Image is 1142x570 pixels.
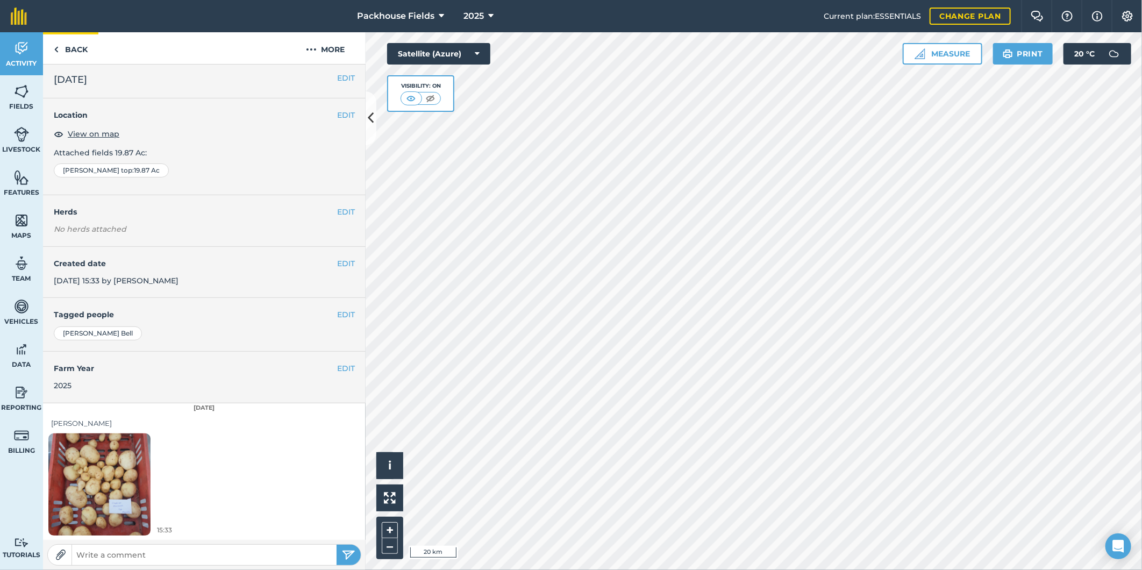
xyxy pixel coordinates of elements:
[1121,11,1134,22] img: A cog icon
[14,83,29,99] img: svg+xml;base64,PHN2ZyB4bWxucz0iaHR0cDovL3d3dy53My5vcmcvMjAwMC9zdmciIHdpZHRoPSI1NiIgaGVpZ2h0PSI2MC...
[1092,10,1103,23] img: svg+xml;base64,PHN2ZyB4bWxucz0iaHR0cDovL3d3dy53My5vcmcvMjAwMC9zdmciIHdpZHRoPSIxNyIgaGVpZ2h0PSIxNy...
[463,10,484,23] span: 2025
[285,32,366,64] button: More
[342,548,355,561] img: svg+xml;base64,PHN2ZyB4bWxucz0iaHR0cDovL3d3dy53My5vcmcvMjAwMC9zdmciIHdpZHRoPSIyNSIgaGVpZ2h0PSIyNC...
[51,418,358,429] div: [PERSON_NAME]
[337,72,355,84] button: EDIT
[387,43,490,65] button: Satellite (Azure)
[54,72,355,87] h2: [DATE]
[903,43,982,65] button: Measure
[55,550,66,560] img: Paperclip icon
[1105,533,1131,559] div: Open Intercom Messenger
[54,362,355,374] h4: Farm Year
[54,127,63,140] img: svg+xml;base64,PHN2ZyB4bWxucz0iaHR0cDovL3d3dy53My5vcmcvMjAwMC9zdmciIHdpZHRoPSIxOCIgaGVpZ2h0PSIyNC...
[54,223,366,235] em: No herds attached
[14,427,29,444] img: svg+xml;base64,PD94bWwgdmVyc2lvbj0iMS4wIiBlbmNvZGluZz0idXRmLTgiPz4KPCEtLSBHZW5lcmF0b3I6IEFkb2JlIE...
[306,43,317,56] img: svg+xml;base64,PHN2ZyB4bWxucz0iaHR0cDovL3d3dy53My5vcmcvMjAwMC9zdmciIHdpZHRoPSIyMCIgaGVpZ2h0PSIyNC...
[43,403,366,413] div: [DATE]
[14,341,29,358] img: svg+xml;base64,PD94bWwgdmVyc2lvbj0iMS4wIiBlbmNvZGluZz0idXRmLTgiPz4KPCEtLSBHZW5lcmF0b3I6IEFkb2JlIE...
[14,255,29,272] img: svg+xml;base64,PD94bWwgdmVyc2lvbj0iMS4wIiBlbmNvZGluZz0idXRmLTgiPz4KPCEtLSBHZW5lcmF0b3I6IEFkb2JlIE...
[14,126,29,142] img: svg+xml;base64,PD94bWwgdmVyc2lvbj0iMS4wIiBlbmNvZGluZz0idXRmLTgiPz4KPCEtLSBHZW5lcmF0b3I6IEFkb2JlIE...
[337,258,355,269] button: EDIT
[337,109,355,121] button: EDIT
[401,82,441,90] div: Visibility: On
[48,416,151,552] img: Loading spinner
[1064,43,1131,65] button: 20 °C
[1003,47,1013,60] img: svg+xml;base64,PHN2ZyB4bWxucz0iaHR0cDovL3d3dy53My5vcmcvMjAwMC9zdmciIHdpZHRoPSIxOSIgaGVpZ2h0PSIyNC...
[54,127,119,140] button: View on map
[14,212,29,229] img: svg+xml;base64,PHN2ZyB4bWxucz0iaHR0cDovL3d3dy53My5vcmcvMjAwMC9zdmciIHdpZHRoPSI1NiIgaGVpZ2h0PSI2MC...
[337,362,355,374] button: EDIT
[337,309,355,320] button: EDIT
[337,206,355,218] button: EDIT
[63,166,132,175] span: [PERSON_NAME] top
[14,538,29,548] img: svg+xml;base64,PD94bWwgdmVyc2lvbj0iMS4wIiBlbmNvZGluZz0idXRmLTgiPz4KPCEtLSBHZW5lcmF0b3I6IEFkb2JlIE...
[54,309,355,320] h4: Tagged people
[54,258,355,269] h4: Created date
[376,452,403,479] button: i
[993,43,1053,65] button: Print
[14,298,29,315] img: svg+xml;base64,PD94bWwgdmVyc2lvbj0iMS4wIiBlbmNvZGluZz0idXRmLTgiPz4KPCEtLSBHZW5lcmF0b3I6IEFkb2JlIE...
[1103,43,1125,65] img: svg+xml;base64,PD94bWwgdmVyc2lvbj0iMS4wIiBlbmNvZGluZz0idXRmLTgiPz4KPCEtLSBHZW5lcmF0b3I6IEFkb2JlIE...
[1031,11,1044,22] img: Two speech bubbles overlapping with the left bubble in the forefront
[14,384,29,401] img: svg+xml;base64,PD94bWwgdmVyc2lvbj0iMS4wIiBlbmNvZGluZz0idXRmLTgiPz4KPCEtLSBHZW5lcmF0b3I6IEFkb2JlIE...
[43,32,98,64] a: Back
[72,547,337,562] input: Write a comment
[404,93,418,104] img: svg+xml;base64,PHN2ZyB4bWxucz0iaHR0cDovL3d3dy53My5vcmcvMjAwMC9zdmciIHdpZHRoPSI1MCIgaGVpZ2h0PSI0MC...
[43,247,366,298] div: [DATE] 15:33 by [PERSON_NAME]
[14,169,29,186] img: svg+xml;base64,PHN2ZyB4bWxucz0iaHR0cDovL3d3dy53My5vcmcvMjAwMC9zdmciIHdpZHRoPSI1NiIgaGVpZ2h0PSI2MC...
[930,8,1011,25] a: Change plan
[157,525,172,535] span: 15:33
[132,166,160,175] span: : 19.87 Ac
[357,10,434,23] span: Packhouse Fields
[424,93,437,104] img: svg+xml;base64,PHN2ZyB4bWxucz0iaHR0cDovL3d3dy53My5vcmcvMjAwMC9zdmciIHdpZHRoPSI1MCIgaGVpZ2h0PSI0MC...
[382,538,398,554] button: –
[1061,11,1074,22] img: A question mark icon
[68,128,119,140] span: View on map
[824,10,921,22] span: Current plan : ESSENTIALS
[382,522,398,538] button: +
[54,380,355,391] div: 2025
[14,40,29,56] img: svg+xml;base64,PD94bWwgdmVyc2lvbj0iMS4wIiBlbmNvZGluZz0idXRmLTgiPz4KPCEtLSBHZW5lcmF0b3I6IEFkb2JlIE...
[54,43,59,56] img: svg+xml;base64,PHN2ZyB4bWxucz0iaHR0cDovL3d3dy53My5vcmcvMjAwMC9zdmciIHdpZHRoPSI5IiBoZWlnaHQ9IjI0Ii...
[915,48,925,59] img: Ruler icon
[11,8,27,25] img: fieldmargin Logo
[54,109,355,121] h4: Location
[384,492,396,504] img: Four arrows, one pointing top left, one top right, one bottom right and the last bottom left
[54,326,142,340] div: [PERSON_NAME] Bell
[54,206,366,218] h4: Herds
[1074,43,1095,65] span: 20 ° C
[54,147,355,159] p: Attached fields 19.87 Ac :
[388,459,391,472] span: i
